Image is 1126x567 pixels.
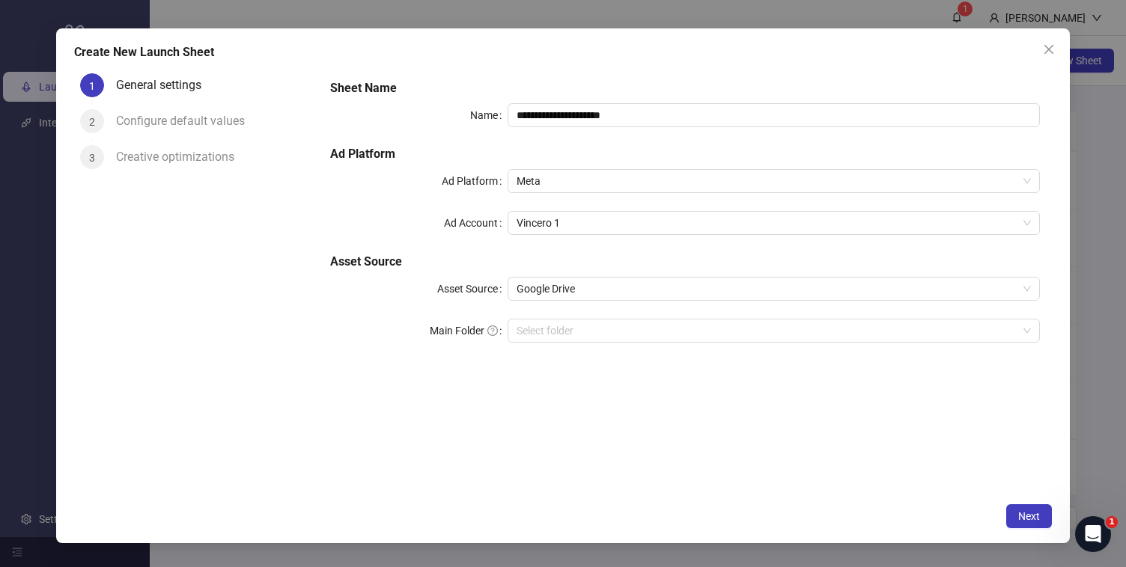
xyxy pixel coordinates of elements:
[508,103,1039,127] input: Name
[116,109,257,133] div: Configure default values
[517,278,1030,300] span: Google Drive
[430,319,508,343] label: Main Folder
[517,212,1030,234] span: Vincero 1
[331,145,1040,163] h5: Ad Platform
[1106,516,1118,528] span: 1
[1018,510,1040,522] span: Next
[1043,43,1055,55] span: close
[74,43,1052,61] div: Create New Launch Sheet
[442,169,508,193] label: Ad Platform
[331,253,1040,271] h5: Asset Source
[89,151,95,163] span: 3
[1075,516,1111,552] iframe: Intercom live chat
[487,325,498,336] span: question-circle
[89,115,95,127] span: 2
[470,103,508,127] label: Name
[116,145,246,169] div: Creative optimizations
[331,79,1040,97] h5: Sheet Name
[116,73,213,97] div: General settings
[1006,504,1052,528] button: Next
[444,211,508,235] label: Ad Account
[89,79,95,91] span: 1
[517,170,1030,192] span: Meta
[1037,37,1061,61] button: Close
[437,277,508,301] label: Asset Source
